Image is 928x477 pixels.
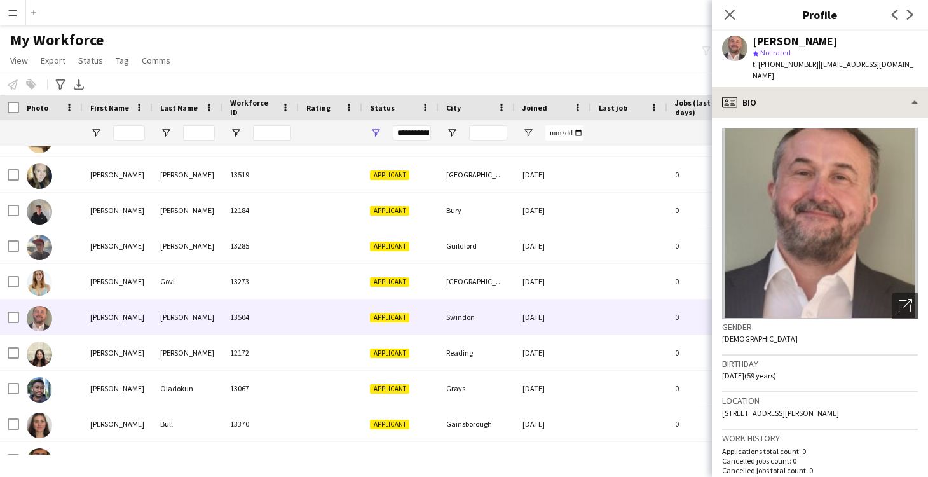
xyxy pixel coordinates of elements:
span: [STREET_ADDRESS][PERSON_NAME] [722,408,839,418]
span: t. [PHONE_NUMBER] [753,59,819,69]
img: Chris Johnson [27,199,52,225]
div: 13285 [222,228,299,263]
span: Export [41,55,65,66]
span: Status [78,55,103,66]
img: Christopher Davies [27,306,52,331]
div: Dhanush [83,442,153,477]
div: [DATE] [515,157,591,192]
div: [DATE] [515,228,591,263]
button: Open Filter Menu [230,127,242,139]
span: City [446,103,461,113]
div: Grays [439,371,515,406]
div: 12172 [222,335,299,370]
button: Open Filter Menu [522,127,534,139]
span: Rating [306,103,331,113]
div: [PERSON_NAME] [83,264,153,299]
div: 0 [667,157,750,192]
span: Status [370,103,395,113]
input: Joined Filter Input [545,125,583,141]
div: [DATE] [515,371,591,406]
div: 0 [667,228,750,263]
img: Christina Govi [27,270,52,296]
span: Applicant [370,242,409,251]
img: Dana Abzhanov [27,342,52,367]
a: Export [36,52,71,69]
div: 0 [667,300,750,335]
h3: Gender [722,321,918,333]
input: City Filter Input [469,125,507,141]
span: Jobs (last 90 days) [675,98,727,117]
input: Last Name Filter Input [183,125,215,141]
span: [DEMOGRAPHIC_DATA] [722,334,798,343]
div: [PERSON_NAME] [753,36,838,47]
span: [DATE] (59 years) [722,371,776,380]
div: 0 [667,264,750,299]
p: Applications total count: 0 [722,446,918,456]
span: Tag [116,55,129,66]
div: Salford [439,442,515,477]
span: My Workforce [10,31,104,50]
a: Status [73,52,108,69]
span: Applicant [370,170,409,180]
a: Comms [137,52,175,69]
span: | [EMAIL_ADDRESS][DOMAIN_NAME] [753,59,913,80]
div: [PERSON_NAME] [153,300,222,335]
div: Gainsborough [439,406,515,441]
div: [PERSON_NAME] [83,157,153,192]
div: [PERSON_NAME] [153,157,222,192]
div: [PERSON_NAME] [153,228,222,263]
div: [PERSON_NAME] [83,193,153,228]
input: Workforce ID Filter Input [253,125,291,141]
h3: Birthday [722,358,918,370]
div: 13370 [222,406,299,441]
div: 12184 [222,193,299,228]
div: [DATE] [515,193,591,228]
div: [DATE] [515,406,591,441]
span: Photo [27,103,48,113]
div: 13433 [222,442,299,477]
div: 13519 [222,157,299,192]
span: Applicant [370,349,409,358]
div: 13504 [222,300,299,335]
div: [PERSON_NAME] [83,300,153,335]
button: Open Filter Menu [90,127,102,139]
img: Chris Nugent [27,235,52,260]
div: Open photos pop-in [892,293,918,319]
div: Reading [439,335,515,370]
h3: Profile [712,6,928,23]
div: Guildford [439,228,515,263]
div: Bio [712,87,928,118]
div: 0 [667,193,750,228]
div: Swindon [439,300,515,335]
div: 13067 [222,371,299,406]
div: [DATE] [515,335,591,370]
div: 0 [667,442,750,477]
span: Last Name [160,103,198,113]
span: Applicant [370,313,409,322]
h3: Work history [722,432,918,444]
div: [PERSON_NAME] [153,193,222,228]
a: View [5,52,33,69]
div: [GEOGRAPHIC_DATA] [439,157,515,192]
div: 13273 [222,264,299,299]
input: First Name Filter Input [113,125,145,141]
span: Last job [599,103,627,113]
div: Bull [153,406,222,441]
div: Oladokun [153,371,222,406]
span: Applicant [370,420,409,429]
div: 0 [667,335,750,370]
span: Applicant [370,206,409,216]
div: 0 [667,406,750,441]
span: Joined [522,103,547,113]
div: [DATE] [515,442,591,477]
span: View [10,55,28,66]
span: Applicant [370,384,409,394]
app-action-btn: Export XLSX [71,77,86,92]
span: Workforce ID [230,98,276,117]
button: Open Filter Menu [160,127,172,139]
span: First Name [90,103,129,113]
div: [PERSON_NAME] [83,406,153,441]
span: Not rated [760,48,791,57]
div: [PERSON_NAME] [83,228,153,263]
div: [DATE] [515,300,591,335]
